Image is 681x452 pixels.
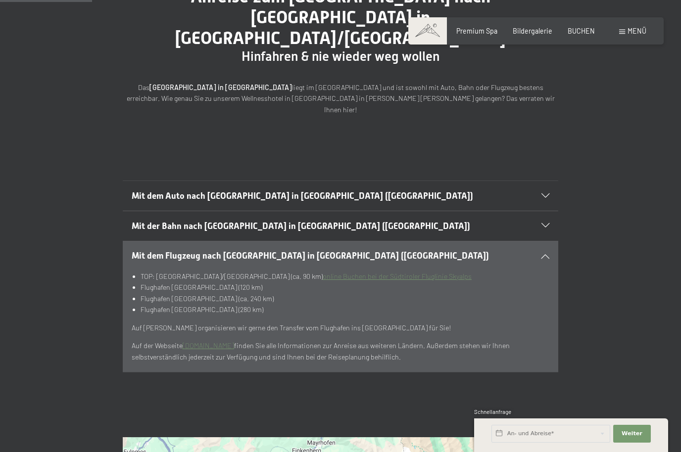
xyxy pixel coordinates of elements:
span: Mit der Bahn nach [GEOGRAPHIC_DATA] in [GEOGRAPHIC_DATA] ([GEOGRAPHIC_DATA]) [132,221,470,231]
button: Weiter [613,425,651,443]
a: BUCHEN [568,27,595,35]
a: Premium Spa [456,27,497,35]
li: TOP: [GEOGRAPHIC_DATA]/[GEOGRAPHIC_DATA] (ca. 90 km) [141,271,550,282]
span: Weiter [622,430,642,438]
p: Auf [PERSON_NAME] organisieren wir gerne den Transfer vom Flughafen ins [GEOGRAPHIC_DATA] für Sie! [132,322,550,334]
span: Schnellanfrage [474,408,511,415]
p: Auf der Webseite finden Sie alle Informationen zur Anreise aus weiteren Ländern. Außerdem stehen ... [132,340,550,362]
a: online Buchen bei der Südtiroler Fluglinie Skyalps [323,272,472,280]
span: Mit dem Auto nach [GEOGRAPHIC_DATA] in [GEOGRAPHIC_DATA] ([GEOGRAPHIC_DATA]) [132,191,473,201]
p: Das liegt im [GEOGRAPHIC_DATA] und ist sowohl mit Auto, Bahn oder Flugzeug bestens erreichbar. Wi... [123,82,558,116]
li: Flughafen [GEOGRAPHIC_DATA] (280 km) [141,304,550,316]
li: Flughafen [GEOGRAPHIC_DATA] (120 km) [141,282,550,293]
a: [DOMAIN_NAME] [183,341,234,350]
strong: [GEOGRAPHIC_DATA] in [GEOGRAPHIC_DATA] [149,83,292,91]
li: Flughafen [GEOGRAPHIC_DATA] (ca. 240 km) [141,293,550,305]
span: Mit dem Flugzeug nach [GEOGRAPHIC_DATA] in [GEOGRAPHIC_DATA] ([GEOGRAPHIC_DATA]) [132,251,489,261]
span: Menü [628,27,646,35]
a: Bildergalerie [513,27,552,35]
span: Hinfahren & nie wieder weg wollen [242,49,439,64]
